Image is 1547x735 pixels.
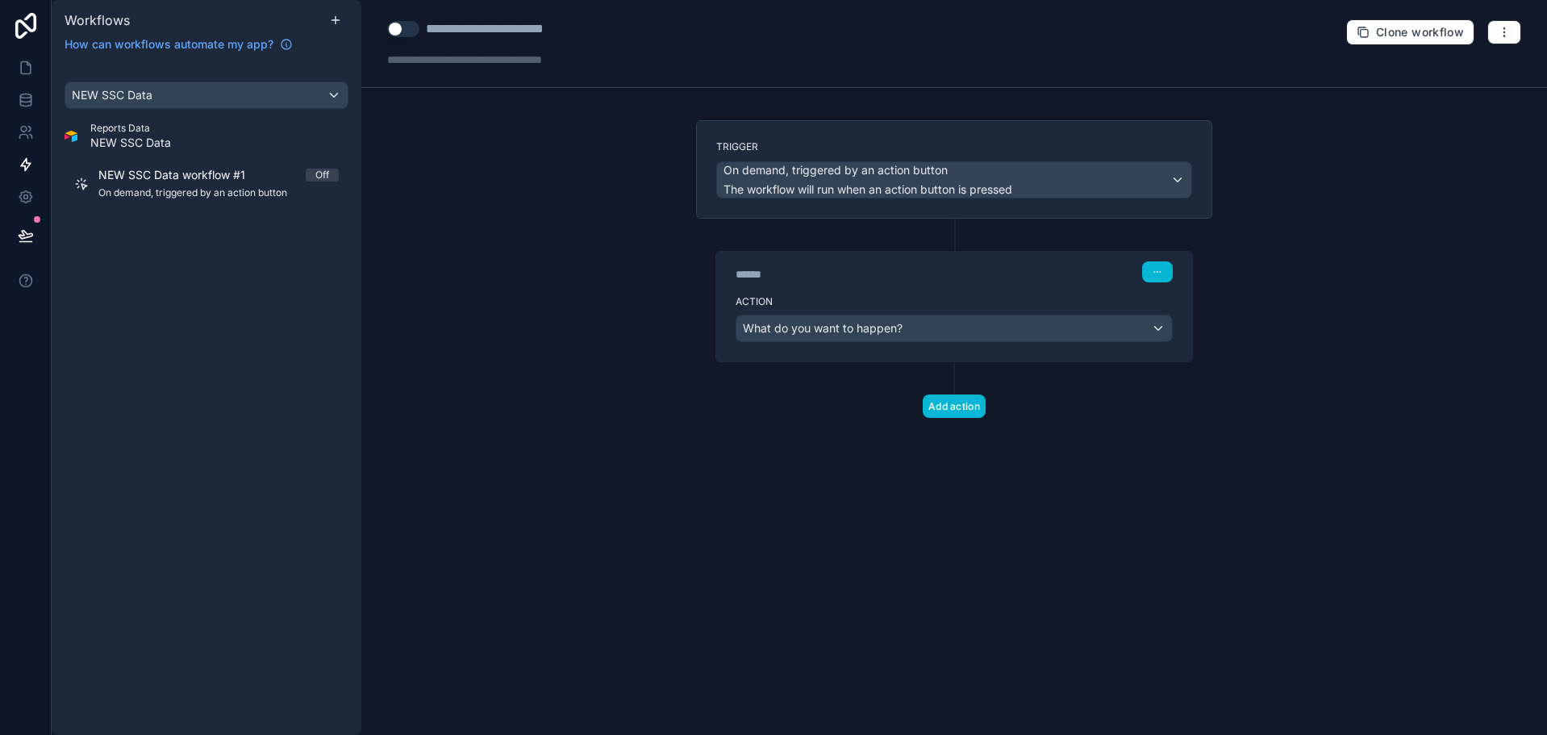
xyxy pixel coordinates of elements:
[98,186,339,199] span: On demand, triggered by an action button
[72,87,152,103] span: NEW SSC Data
[90,122,171,135] span: Reports Data
[723,162,948,178] span: On demand, triggered by an action button
[98,167,265,183] span: NEW SSC Data workflow #1
[65,36,273,52] span: How can workflows automate my app?
[315,169,329,182] div: Off
[52,62,361,735] div: scrollable content
[1346,19,1474,45] button: Clone workflow
[65,12,130,28] span: Workflows
[65,157,348,211] a: NEW SSC Data workflow #1OffOn demand, triggered by an action button
[1376,25,1464,40] span: Clone workflow
[736,295,1173,308] label: Action
[58,36,299,52] a: How can workflows automate my app?
[736,315,1173,342] button: What do you want to happen?
[65,130,77,143] img: Airtable Logo
[716,140,1192,153] label: Trigger
[90,135,171,151] span: NEW SSC Data
[743,321,903,335] span: What do you want to happen?
[723,182,1012,196] span: The workflow will run when an action button is pressed
[65,81,348,109] button: NEW SSC Data
[716,161,1192,198] button: On demand, triggered by an action buttonThe workflow will run when an action button is pressed
[923,395,986,418] button: Add action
